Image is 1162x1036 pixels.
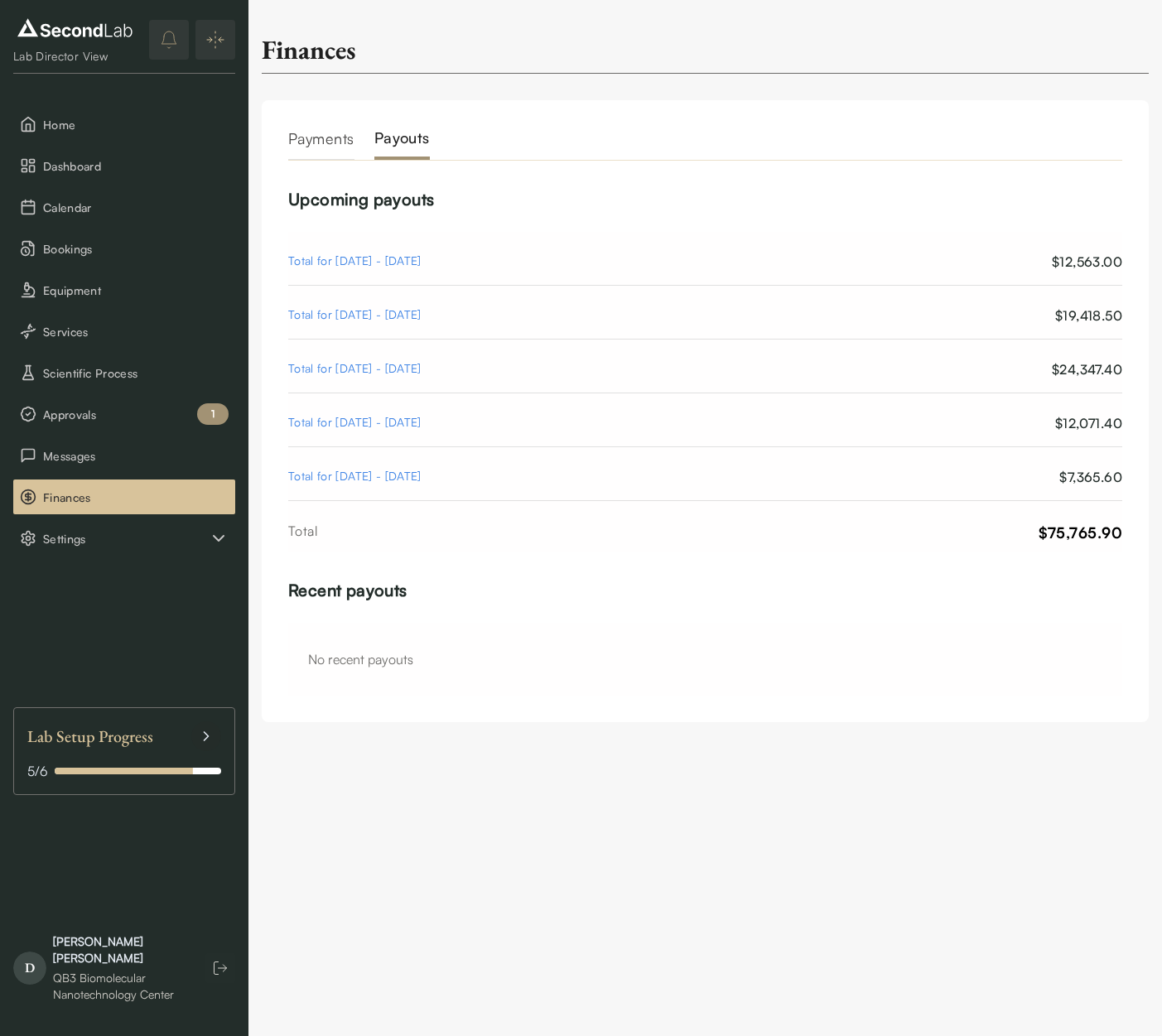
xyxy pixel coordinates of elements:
[1055,413,1122,433] div: $12,071.40
[43,447,229,465] span: Messages
[13,479,235,514] button: Finances
[13,272,235,307] button: Equipment
[13,190,235,224] button: Calendar
[43,406,229,423] span: Approvals
[13,397,235,431] button: Approvals
[262,33,356,66] h2: Finances
[13,314,235,349] button: Services
[288,447,1122,501] a: Total for [DATE] - [DATE]$7,365.60
[288,467,422,487] div: Total for [DATE] - [DATE]
[288,232,1122,286] a: Total for [DATE] - [DATE]$12,563.00
[13,521,235,556] button: Settings
[288,521,318,545] div: Total
[308,649,1102,669] div: No recent payouts
[13,438,235,473] button: Messages
[197,403,229,425] div: 1
[288,189,434,210] span: Upcoming payouts
[1055,306,1122,325] div: $19,418.50
[1052,252,1122,272] div: $12,563.00
[288,580,407,600] span: Recent payouts
[288,127,354,160] h2: Payments
[288,306,422,325] div: Total for [DATE] - [DATE]
[43,199,229,216] span: Calendar
[43,364,229,382] span: Scientific Process
[1039,521,1123,545] div: $75,765.90
[149,20,189,60] button: notifications
[43,240,229,258] span: Bookings
[13,48,137,65] div: Lab Director View
[288,252,422,272] div: Total for [DATE] - [DATE]
[1059,467,1122,487] div: $7,365.60
[43,116,229,133] span: Home
[1052,359,1122,379] div: $24,347.40
[43,323,229,340] span: Services
[195,20,235,60] button: Expand/Collapse sidebar
[27,721,153,751] span: Lab Setup Progress
[43,282,229,299] span: Equipment
[288,340,1122,393] a: Total for [DATE] - [DATE]$24,347.40
[13,107,235,142] button: Home
[13,521,235,556] div: Settings sub items
[288,413,422,433] div: Total for [DATE] - [DATE]
[374,127,430,160] h2: Payouts
[13,355,235,390] button: Scientific Process
[43,530,209,547] span: Settings
[288,286,1122,340] a: Total for [DATE] - [DATE]$19,418.50
[13,148,235,183] button: Dashboard
[13,231,235,266] button: Bookings
[43,157,229,175] span: Dashboard
[288,393,1122,447] a: Total for [DATE] - [DATE]$12,071.40
[288,359,422,379] div: Total for [DATE] - [DATE]
[43,489,229,506] span: Finances
[13,15,137,41] img: logo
